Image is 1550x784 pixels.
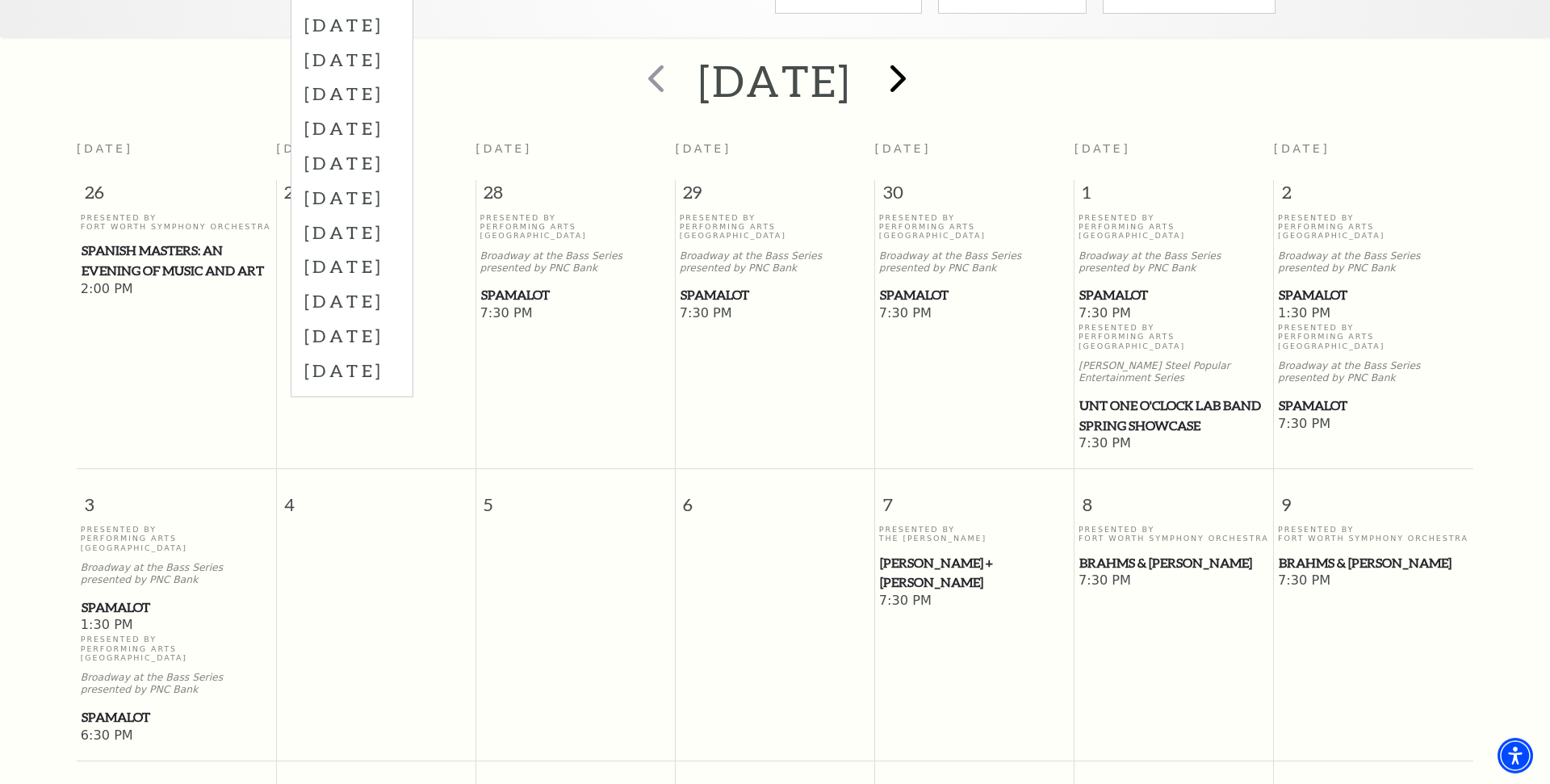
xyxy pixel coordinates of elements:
[1075,469,1273,525] span: 8
[681,285,870,305] span: Spamalot
[680,250,871,275] p: Broadway at the Bass Series presented by PNC Bank
[1278,285,1469,305] a: Spamalot
[867,52,926,110] button: next
[1274,469,1473,525] span: 9
[81,281,272,299] span: 2:00 PM
[1079,360,1270,384] p: [PERSON_NAME] Steel Popular Entertainment Series
[1075,180,1273,212] span: 1
[481,285,671,305] span: Spamalot
[1079,305,1270,323] span: 7:30 PM
[879,525,1070,543] p: Presented By The [PERSON_NAME]
[77,180,276,212] span: 26
[698,55,851,107] h2: [DATE]
[77,469,276,525] span: 3
[1079,553,1270,573] a: Brahms & Dvorak
[879,285,1070,305] a: Spamalot
[1079,396,1269,435] span: UNT One O'Clock Lab Band Spring Showcase
[304,353,400,388] label: [DATE]
[480,250,672,275] p: Broadway at the Bass Series presented by PNC Bank
[277,180,475,212] span: 27
[1079,572,1270,590] span: 7:30 PM
[82,241,271,280] span: Spanish Masters: An Evening of Music and Art
[1079,553,1269,573] span: Brahms & [PERSON_NAME]
[304,318,400,353] label: [DATE]
[1278,360,1469,384] p: Broadway at the Bass Series presented by PNC Bank
[476,469,675,525] span: 5
[81,727,272,745] span: 6:30 PM
[1079,435,1270,453] span: 7:30 PM
[81,213,272,232] p: Presented By Fort Worth Symphony Orchestra
[1079,213,1270,241] p: Presented By Performing Arts [GEOGRAPHIC_DATA]
[1279,285,1468,305] span: Spamalot
[480,305,672,323] span: 7:30 PM
[879,213,1070,241] p: Presented By Performing Arts [GEOGRAPHIC_DATA]
[81,241,272,280] a: Spanish Masters: An Evening of Music and Art
[475,142,532,155] span: [DATE]
[82,597,271,618] span: Spamalot
[1278,553,1469,573] a: Brahms & Dvorak
[875,469,1074,525] span: 7
[1079,525,1270,543] p: Presented By Fort Worth Symphony Orchestra
[304,249,400,283] label: [DATE]
[276,142,333,155] span: [DATE]
[480,213,672,241] p: Presented By Performing Arts [GEOGRAPHIC_DATA]
[1278,416,1469,434] span: 7:30 PM
[304,76,400,111] label: [DATE]
[1278,250,1469,275] p: Broadway at the Bass Series presented by PNC Bank
[676,180,874,212] span: 29
[1278,525,1469,543] p: Presented By Fort Worth Symphony Orchestra
[676,469,874,525] span: 6
[304,180,400,215] label: [DATE]
[1278,396,1469,416] a: Spamalot
[1075,142,1131,155] span: [DATE]
[880,285,1070,305] span: Spamalot
[81,617,272,635] span: 1:30 PM
[81,635,272,662] p: Presented By Performing Arts [GEOGRAPHIC_DATA]
[77,142,133,155] span: [DATE]
[1278,213,1469,241] p: Presented By Performing Arts [GEOGRAPHIC_DATA]
[680,305,871,323] span: 7:30 PM
[1079,285,1270,305] a: Spamalot
[81,597,272,618] a: Spamalot
[304,215,400,249] label: [DATE]
[875,142,932,155] span: [DATE]
[304,111,400,145] label: [DATE]
[1079,323,1270,350] p: Presented By Performing Arts [GEOGRAPHIC_DATA]
[680,213,871,241] p: Presented By Performing Arts [GEOGRAPHIC_DATA]
[1278,572,1469,590] span: 7:30 PM
[81,672,272,696] p: Broadway at the Bass Series presented by PNC Bank
[879,250,1070,275] p: Broadway at the Bass Series presented by PNC Bank
[304,7,400,42] label: [DATE]
[1278,323,1469,350] p: Presented By Performing Arts [GEOGRAPHIC_DATA]
[81,562,272,586] p: Broadway at the Bass Series presented by PNC Bank
[624,52,683,110] button: prev
[277,469,475,525] span: 4
[1079,396,1270,435] a: UNT One O'Clock Lab Band Spring Showcase
[1498,738,1533,774] div: Accessibility Menu
[304,42,400,77] label: [DATE]
[879,593,1070,610] span: 7:30 PM
[1274,180,1473,212] span: 2
[880,553,1070,593] span: [PERSON_NAME] + [PERSON_NAME]
[875,180,1074,212] span: 30
[304,145,400,180] label: [DATE]
[304,283,400,318] label: [DATE]
[81,707,272,727] a: Spamalot
[879,553,1070,593] a: Tessa Lark + Misha Namirovsky
[1079,250,1270,275] p: Broadway at the Bass Series presented by PNC Bank
[476,180,675,212] span: 28
[81,525,272,552] p: Presented By Performing Arts [GEOGRAPHIC_DATA]
[1278,305,1469,323] span: 1:30 PM
[480,285,672,305] a: Spamalot
[1274,142,1330,155] span: [DATE]
[1279,396,1468,416] span: Spamalot
[82,707,271,727] span: Spamalot
[675,142,731,155] span: [DATE]
[1279,553,1468,573] span: Brahms & [PERSON_NAME]
[879,305,1070,323] span: 7:30 PM
[680,285,871,305] a: Spamalot
[1079,285,1269,305] span: Spamalot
